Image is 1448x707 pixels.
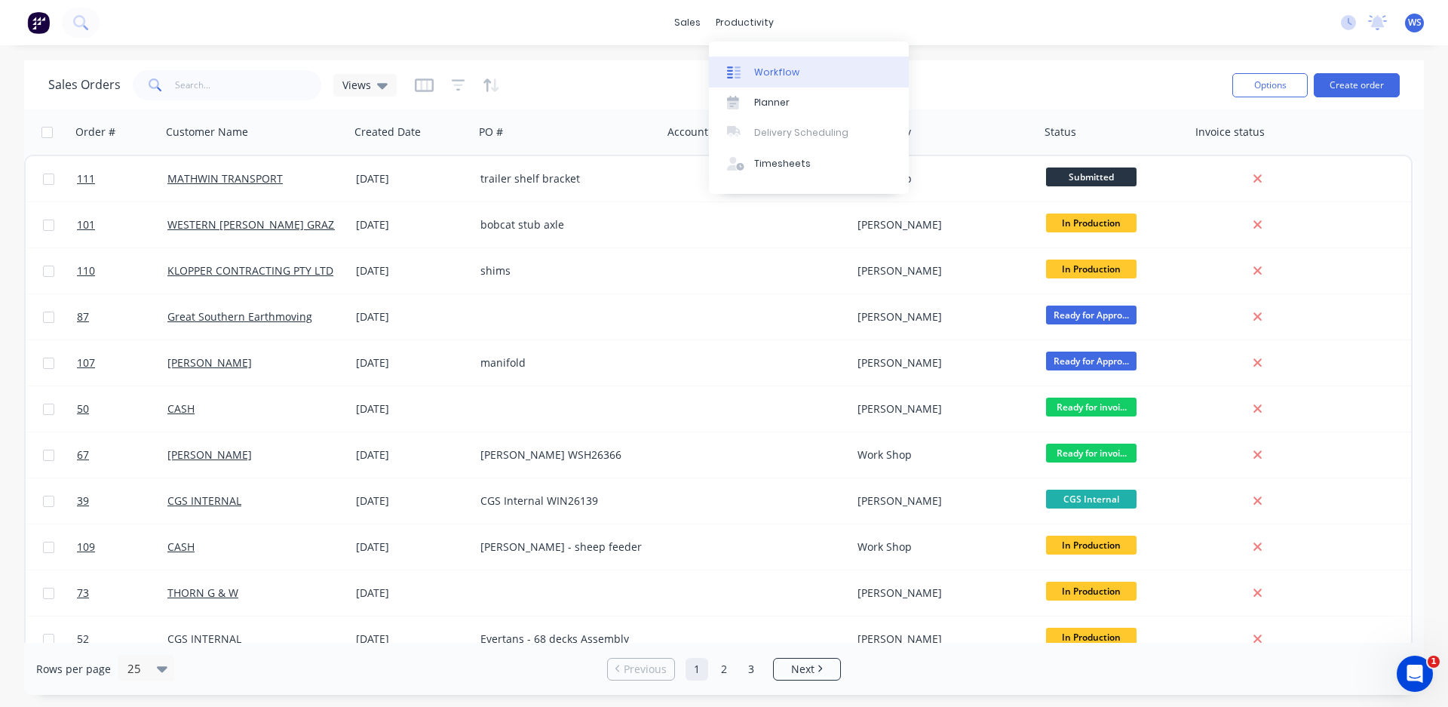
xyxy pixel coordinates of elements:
div: [DATE] [356,586,468,601]
div: [PERSON_NAME] [857,586,1025,601]
div: [PERSON_NAME] [857,263,1025,278]
span: Views [342,77,371,93]
div: [DATE] [356,447,468,463]
a: Timesheets [709,149,909,179]
a: 39 [77,478,167,524]
span: In Production [1046,582,1137,601]
a: Next page [774,662,840,677]
a: THORN G & W [167,586,238,600]
span: Ready for invoi... [1046,398,1137,417]
span: 107 [77,355,95,370]
a: [PERSON_NAME] [167,355,252,370]
div: manifold [480,355,648,370]
span: CGS Internal [1046,490,1137,509]
a: 67 [77,432,167,478]
button: Create order [1314,73,1400,97]
a: 101 [77,202,167,247]
div: [DATE] [356,539,468,555]
a: Previous page [608,662,674,677]
button: Options [1232,73,1308,97]
div: Order # [75,124,115,140]
div: CGS Internal WIN26139 [480,493,648,509]
div: PO # [479,124,503,140]
img: Factory [27,11,50,34]
a: 110 [77,248,167,294]
span: Ready for invoi... [1046,444,1137,463]
a: 52 [77,616,167,662]
a: 109 [77,524,167,570]
a: CASH [167,539,195,554]
a: Page 3 [740,658,762,681]
span: Submitted [1046,168,1137,186]
span: 101 [77,217,95,232]
span: 1 [1428,656,1440,668]
span: 50 [77,401,89,417]
div: trailer shelf bracket [480,171,648,186]
span: 87 [77,309,89,324]
div: [PERSON_NAME] [857,401,1025,417]
div: [DATE] [356,171,468,186]
span: Ready for Appro... [1046,306,1137,324]
div: Timesheets [754,157,811,171]
a: CGS INTERNAL [167,493,241,508]
div: [PERSON_NAME] [857,217,1025,232]
span: In Production [1046,214,1137,232]
div: Created Date [354,124,421,140]
span: Next [791,662,814,677]
input: Search... [175,70,322,100]
div: Status [1045,124,1076,140]
span: In Production [1046,260,1137,278]
span: 110 [77,263,95,278]
div: [DATE] [356,217,468,232]
div: Invoice status [1195,124,1265,140]
span: Rows per page [36,662,111,677]
span: WS [1408,16,1422,29]
a: [PERSON_NAME] [167,447,252,462]
div: [PERSON_NAME] [857,632,1025,647]
div: Workflow [754,66,799,79]
ul: Pagination [601,658,847,681]
a: 107 [77,340,167,386]
div: Accounting Order # [667,124,767,140]
a: 50 [77,386,167,432]
a: Page 2 [713,658,735,681]
div: [PERSON_NAME] WSH26366 [480,447,648,463]
div: Work Shop [857,171,1025,186]
a: CGS INTERNAL [167,632,241,646]
span: 39 [77,493,89,509]
span: 67 [77,447,89,463]
a: Great Southern Earthmoving [167,309,312,324]
div: [DATE] [356,632,468,647]
div: sales [667,11,708,34]
div: Customer Name [166,124,248,140]
span: 52 [77,632,89,647]
iframe: Intercom live chat [1397,656,1433,692]
a: KLOPPER CONTRACTING PTY LTD [167,263,333,278]
a: WESTERN [PERSON_NAME] GRAZING [167,217,353,232]
a: CASH [167,401,195,416]
div: [PERSON_NAME] [857,493,1025,509]
div: Evertans - 68 decks Assembly [480,632,648,647]
div: [DATE] [356,401,468,417]
span: In Production [1046,628,1137,647]
span: 73 [77,586,89,601]
a: Page 1 is your current page [686,658,708,681]
div: [DATE] [356,263,468,278]
div: [DATE] [356,493,468,509]
span: 111 [77,171,95,186]
a: 87 [77,294,167,340]
a: 111 [77,156,167,201]
span: In Production [1046,536,1137,555]
div: [PERSON_NAME] [857,355,1025,370]
div: shims [480,263,648,278]
a: 73 [77,570,167,616]
span: Previous [624,662,667,677]
div: productivity [708,11,781,34]
div: [DATE] [356,309,468,324]
div: bobcat stub axle [480,217,648,232]
a: Workflow [709,57,909,87]
div: [PERSON_NAME] [857,309,1025,324]
span: 109 [77,539,95,555]
div: [PERSON_NAME] - sheep feeder [480,539,648,555]
div: Work Shop [857,447,1025,463]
